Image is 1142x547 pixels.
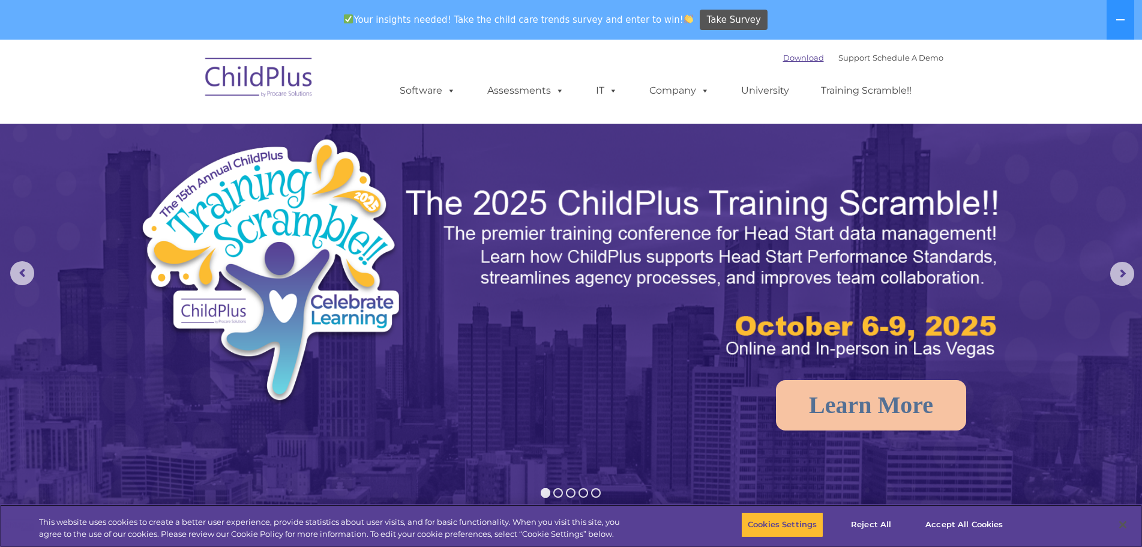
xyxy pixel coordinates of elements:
[834,512,909,537] button: Reject All
[741,512,823,537] button: Cookies Settings
[584,79,630,103] a: IT
[1110,512,1136,538] button: Close
[707,10,761,31] span: Take Survey
[684,14,693,23] img: 👏
[388,79,467,103] a: Software
[700,10,768,31] a: Take Survey
[783,53,943,62] font: |
[873,53,943,62] a: Schedule A Demo
[838,53,870,62] a: Support
[344,14,353,23] img: ✅
[167,79,203,88] span: Last name
[39,516,628,540] div: This website uses cookies to create a better user experience, provide statistics about user visit...
[199,49,319,109] img: ChildPlus by Procare Solutions
[809,79,924,103] a: Training Scramble!!
[167,128,218,138] span: Phone number
[475,79,576,103] a: Assessments
[919,512,1009,537] button: Accept All Cookies
[637,79,721,103] a: Company
[339,8,699,31] span: Your insights needed! Take the child care trends survey and enter to win!
[776,380,966,431] a: Learn More
[783,53,824,62] a: Download
[729,79,801,103] a: University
